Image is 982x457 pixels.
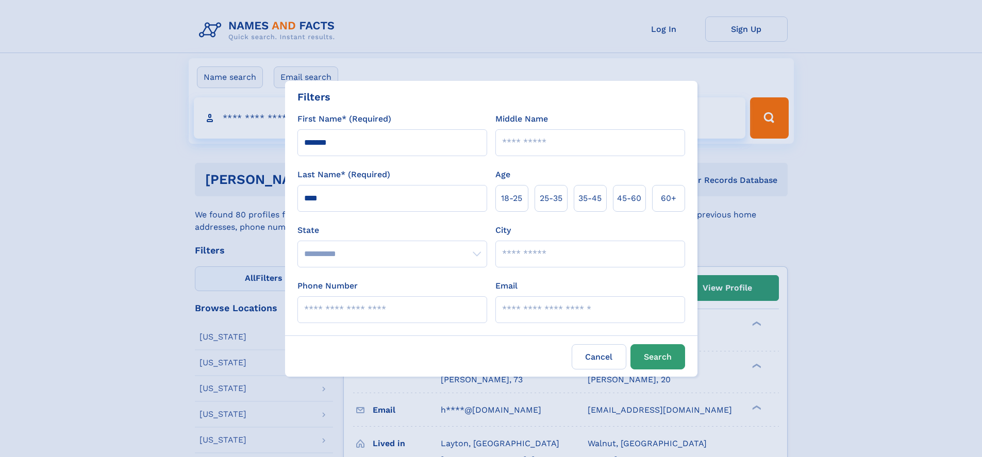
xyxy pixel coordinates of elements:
label: Email [495,280,518,292]
label: First Name* (Required) [297,113,391,125]
label: Phone Number [297,280,358,292]
label: Cancel [572,344,626,369]
span: 45‑60 [617,192,641,205]
label: Middle Name [495,113,548,125]
span: 35‑45 [578,192,602,205]
label: City [495,224,511,236]
button: Search [630,344,685,369]
span: 60+ [661,192,676,205]
span: 25‑35 [540,192,562,205]
label: Last Name* (Required) [297,168,390,181]
label: Age [495,168,510,181]
div: Filters [297,89,330,105]
label: State [297,224,487,236]
span: 18‑25 [501,192,522,205]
